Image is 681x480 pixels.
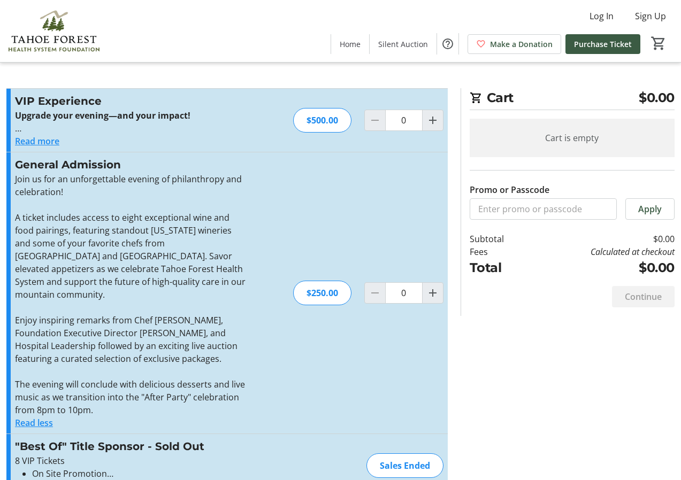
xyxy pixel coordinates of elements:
span: Apply [638,203,662,215]
strong: Upgrade your evening—and your impact! [15,110,190,121]
h3: "Best Of" Title Sponsor - Sold Out [15,438,249,454]
span: $0.00 [639,88,675,107]
a: Silent Auction [370,34,437,54]
td: $0.00 [529,233,675,245]
td: Calculated at checkout [529,245,675,258]
p: 8 VIP Tickets [15,454,249,467]
a: Make a Donation [468,34,561,54]
img: Tahoe Forest Health System Foundation's Logo [6,4,102,58]
button: Read more [15,135,59,148]
input: General Admission Quantity [385,282,423,304]
td: Subtotal [470,233,529,245]
p: Join us for an unforgettable evening of philanthropy and celebration! [15,173,249,198]
h3: VIP Experience [15,93,249,109]
button: Increment by one [423,283,443,303]
label: Promo or Passcode [470,183,549,196]
div: $250.00 [293,281,351,305]
div: Cart is empty [470,119,675,157]
td: Fees [470,245,529,258]
p: Enjoy inspiring remarks from Chef [PERSON_NAME], Foundation Executive Director [PERSON_NAME], and... [15,314,249,365]
div: $500.00 [293,108,351,133]
button: Cart [649,34,668,53]
p: A ticket includes access to eight exceptional wine and food pairings, featuring standout [US_STAT... [15,211,249,301]
span: Make a Donation [490,38,553,50]
button: Apply [625,198,675,220]
div: Sales Ended [366,453,443,478]
span: Sign Up [635,10,666,22]
a: Purchase Ticket [565,34,640,54]
span: Purchase Ticket [574,38,632,50]
button: Increment by one [423,110,443,130]
h3: General Admission [15,157,249,173]
a: Home [331,34,369,54]
button: Read less [15,416,53,429]
span: Home [340,38,361,50]
h2: Cart [470,88,675,110]
button: Help [437,33,458,55]
input: VIP Experience Quantity [385,110,423,131]
button: Log In [581,7,622,25]
li: On Site Promotion [32,467,249,480]
button: Sign Up [626,7,675,25]
p: The evening will conclude with delicious desserts and live music as we transition into the "After... [15,378,249,416]
span: Silent Auction [378,38,428,50]
td: $0.00 [529,258,675,277]
td: Total [470,258,529,277]
input: Enter promo or passcode [470,198,617,220]
span: Log In [590,10,614,22]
